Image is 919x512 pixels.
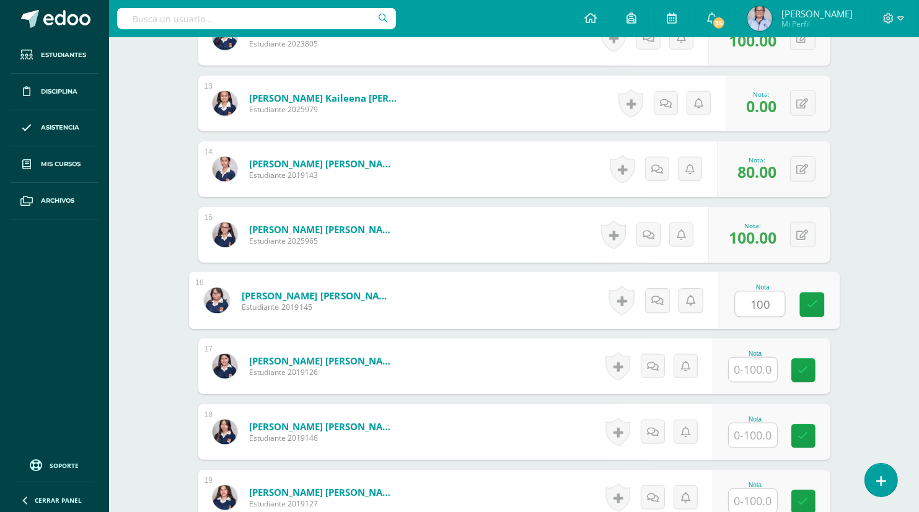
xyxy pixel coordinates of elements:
span: Asistencia [41,123,79,133]
span: [PERSON_NAME] [781,7,853,20]
span: Archivos [41,196,74,206]
input: 0-100.0 [729,358,777,382]
input: 0-100.0 [735,292,785,317]
span: Estudiante 2019145 [241,302,394,313]
div: Nota: [737,156,776,164]
span: 100.00 [729,30,776,51]
span: Estudiante 2019127 [249,498,398,509]
a: Estudiantes [10,37,99,74]
a: [PERSON_NAME] Kaileena [PERSON_NAME] [249,92,398,104]
a: Archivos [10,183,99,219]
img: 9500abc2b0f0c91a1a961b4eaa636b58.png [213,420,237,444]
a: [PERSON_NAME] [PERSON_NAME] [249,420,398,433]
img: c1a9de5de21c7acfc714423c9065ae1d.png [213,25,237,50]
span: Estudiante 2025979 [249,104,398,115]
span: 0.00 [746,95,776,117]
span: 35 [712,16,726,30]
div: Nota [734,284,791,291]
a: Disciplina [10,74,99,110]
img: 1dda184af6efa5d482d83f07e0e6c382.png [747,6,772,31]
img: 483b0937ac6117f7eda5fdbb2bffc219.png [213,157,237,182]
div: Nota [728,350,783,357]
a: [PERSON_NAME] [PERSON_NAME] [249,223,398,236]
a: Soporte [15,456,94,473]
img: 2fb1e304855c04bea3018b4fc400c61e.png [213,354,237,379]
input: Busca un usuario... [117,8,396,29]
span: Disciplina [41,87,77,97]
a: Asistencia [10,110,99,147]
div: Nota: [729,221,776,230]
div: Nota [728,416,783,423]
a: [PERSON_NAME] [PERSON_NAME] [249,486,398,498]
img: cbf34b3e304673139cc2c1c2542a5fd0.png [213,485,237,510]
a: [PERSON_NAME] [PERSON_NAME] [249,355,398,367]
span: Estudiante 2019126 [249,367,398,377]
div: Nota: [746,90,776,99]
img: f6b38587403c78609ffcb1ede541a1f2.png [204,288,229,313]
span: Soporte [50,461,79,470]
span: Estudiantes [41,50,86,60]
span: Estudiante 2019143 [249,170,398,180]
img: 2921e52ee5cf3e41700c815e9ee48611.png [213,91,237,116]
span: 80.00 [737,161,776,182]
img: dd25d38a0bfc172cd6e51b0a86eadcfc.png [213,223,237,247]
span: Estudiante 2025965 [249,236,398,246]
div: Nota [728,482,783,488]
span: Mis cursos [41,159,81,169]
span: Cerrar panel [35,496,82,505]
input: 0-100.0 [729,423,777,448]
a: [PERSON_NAME] [PERSON_NAME] [249,157,398,170]
span: Estudiante 2019146 [249,433,398,443]
a: Mis cursos [10,146,99,183]
span: 100.00 [729,227,776,248]
span: Estudiante 2023805 [249,38,398,49]
span: Mi Perfil [781,19,853,29]
a: [PERSON_NAME] [PERSON_NAME] [241,289,394,302]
